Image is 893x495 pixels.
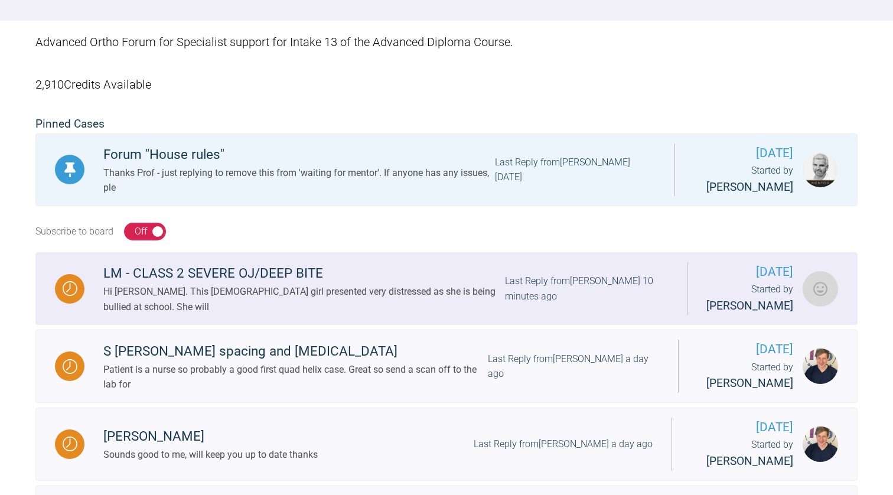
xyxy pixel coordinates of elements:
img: Waiting [63,437,77,451]
div: Subscribe to board [35,224,113,239]
div: Forum "House rules" [103,144,495,165]
div: Last Reply from [PERSON_NAME] a day ago [488,351,659,382]
div: Off [135,224,147,239]
div: Sounds good to me, will keep you up to date thanks [103,447,318,463]
a: Waiting[PERSON_NAME]Sounds good to me, will keep you up to date thanksLast Reply from[PERSON_NAME... [35,408,858,481]
div: Started by [694,163,793,196]
div: Thanks Prof - just replying to remove this from 'waiting for mentor'. If anyone has any issues, ple [103,165,495,196]
span: [PERSON_NAME] [706,454,793,468]
span: [PERSON_NAME] [706,180,793,194]
span: [PERSON_NAME] [706,376,793,390]
img: Attiya Ahmed [803,271,838,307]
img: Pinned [63,162,77,177]
img: Jack Gardner [803,349,838,384]
div: Advanced Ortho Forum for Specialist support for Intake 13 of the Advanced Diploma Course. [35,21,858,63]
h2: Pinned Cases [35,115,858,133]
div: Last Reply from [PERSON_NAME] a day ago [474,437,653,452]
div: Started by [706,282,793,315]
div: Started by [698,360,793,393]
div: LM - CLASS 2 SEVERE OJ/DEEP BITE [103,263,505,284]
span: [DATE] [698,340,793,359]
div: Last Reply from [PERSON_NAME] [DATE] [495,155,656,185]
span: [PERSON_NAME] [706,299,793,312]
div: S [PERSON_NAME] spacing and [MEDICAL_DATA] [103,341,488,362]
div: 2,910 Credits Available [35,63,858,106]
img: Waiting [63,359,77,374]
span: [DATE] [691,418,793,437]
a: WaitingLM - CLASS 2 SEVERE OJ/DEEP BITEHi [PERSON_NAME]. This [DEMOGRAPHIC_DATA] girl presented v... [35,252,858,325]
img: Waiting [63,281,77,296]
img: Ross Hobson [803,152,838,187]
div: Patient is a nurse so probably a good first quad helix case. Great so send a scan off to the lab for [103,362,488,392]
div: [PERSON_NAME] [103,426,318,447]
div: Started by [691,437,793,470]
a: WaitingS [PERSON_NAME] spacing and [MEDICAL_DATA]Patient is a nurse so probably a good first quad... [35,330,858,403]
a: PinnedForum "House rules"Thanks Prof - just replying to remove this from 'waiting for mentor'. If... [35,133,858,207]
span: [DATE] [706,262,793,282]
span: [DATE] [694,144,793,163]
img: Jack Gardner [803,426,838,462]
div: Last Reply from [PERSON_NAME] 10 minutes ago [505,273,668,304]
div: Hi [PERSON_NAME]. This [DEMOGRAPHIC_DATA] girl presented very distressed as she is being bullied ... [103,284,505,314]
